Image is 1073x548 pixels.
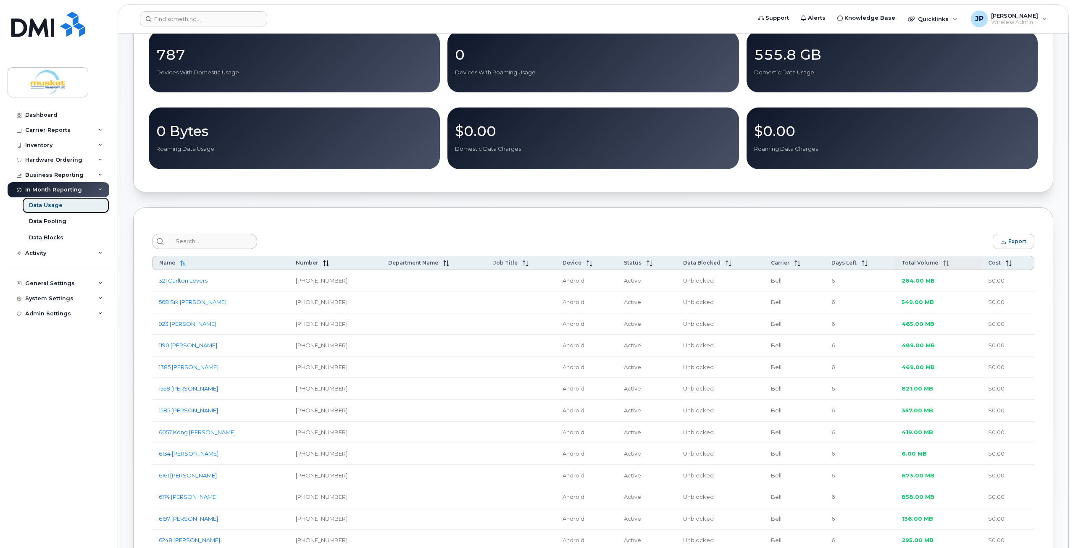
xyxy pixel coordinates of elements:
[159,342,217,349] a: 1190 [PERSON_NAME]
[296,260,318,266] span: Number
[902,10,963,27] div: Quicklinks
[289,508,381,530] td: [PHONE_NUMBER]
[764,400,825,422] td: Bell
[902,407,933,414] span: 357.00 MB
[455,47,731,62] p: 0
[752,10,795,26] a: Support
[556,465,617,487] td: Android
[563,260,581,266] span: Device
[988,260,1001,266] span: Cost
[617,378,677,400] td: Active
[617,486,677,508] td: Active
[289,291,381,313] td: [PHONE_NUMBER]
[676,508,764,530] td: Unblocked
[808,14,826,22] span: Alerts
[981,270,1034,292] td: $0.00
[975,14,984,24] span: JP
[902,493,934,500] span: 858.00 MB
[159,407,218,414] a: 1585 [PERSON_NAME]
[754,69,1030,76] p: Domestic Data Usage
[617,357,677,378] td: Active
[902,277,935,284] span: 264.00 MB
[764,378,825,400] td: Bell
[159,364,218,370] a: 1385 [PERSON_NAME]
[556,335,617,357] td: Android
[556,443,617,465] td: Android
[993,234,1034,249] button: Export
[159,320,216,327] a: 923 [PERSON_NAME]
[289,357,381,378] td: [PHONE_NUMBER]
[764,465,825,487] td: Bell
[556,313,617,335] td: Android
[676,465,764,487] td: Unblocked
[624,260,642,266] span: Status
[556,270,617,292] td: Android
[289,270,381,292] td: [PHONE_NUMBER]
[159,450,218,457] a: 6134 [PERSON_NAME]
[764,357,825,378] td: Bell
[825,378,895,400] td: 6
[981,335,1034,357] td: $0.00
[455,123,731,139] p: $0.00
[617,400,677,422] td: Active
[825,443,895,465] td: 6
[902,385,933,392] span: 821.00 MB
[754,123,1030,139] p: $0.00
[764,335,825,357] td: Bell
[764,443,825,465] td: Bell
[289,486,381,508] td: [PHONE_NUMBER]
[825,357,895,378] td: 6
[754,47,1030,62] p: 555.8 GB
[831,260,857,266] span: Days Left
[556,357,617,378] td: Android
[825,313,895,335] td: 6
[159,472,217,479] a: 6161 [PERSON_NAME]
[455,69,731,76] p: Devices With Roaming Usage
[676,486,764,508] td: Unblocked
[289,443,381,465] td: [PHONE_NUMBER]
[156,47,432,62] p: 787
[981,443,1034,465] td: $0.00
[289,422,381,443] td: [PHONE_NUMBER]
[981,357,1034,378] td: $0.00
[159,515,218,522] a: 6197 [PERSON_NAME]
[289,335,381,357] td: [PHONE_NUMBER]
[289,378,381,400] td: [PHONE_NUMBER]
[140,11,267,26] input: Find something...
[289,313,381,335] td: [PHONE_NUMBER]
[764,422,825,443] td: Bell
[754,145,1030,153] p: Roaming Data Charges
[676,422,764,443] td: Unblocked
[902,320,934,327] span: 465.00 MB
[764,508,825,530] td: Bell
[676,378,764,400] td: Unblocked
[159,537,220,543] a: 6248 [PERSON_NAME]
[556,400,617,422] td: Android
[825,422,895,443] td: 6
[965,10,1053,27] div: Josh Potts
[825,508,895,530] td: 6
[683,260,721,266] span: Data Blocked
[289,465,381,487] td: [PHONE_NUMBER]
[676,270,764,292] td: Unblocked
[617,313,677,335] td: Active
[902,515,933,522] span: 136.00 MB
[556,508,617,530] td: Android
[991,12,1038,19] span: [PERSON_NAME]
[676,335,764,357] td: Unblocked
[795,10,831,26] a: Alerts
[764,486,825,508] td: Bell
[159,299,226,305] a: 568 Sik [PERSON_NAME]
[676,291,764,313] td: Unblocked
[617,508,677,530] td: Active
[825,270,895,292] td: 6
[493,260,518,266] span: Job Title
[902,342,935,349] span: 489.00 MB
[159,429,236,435] a: 6057 Kong [PERSON_NAME]
[981,508,1034,530] td: $0.00
[159,277,208,284] a: 321 Carlton Levers
[556,422,617,443] td: Android
[676,313,764,335] td: Unblocked
[156,69,432,76] p: Devices With Domestic Usage
[902,450,927,457] span: 6.00 MB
